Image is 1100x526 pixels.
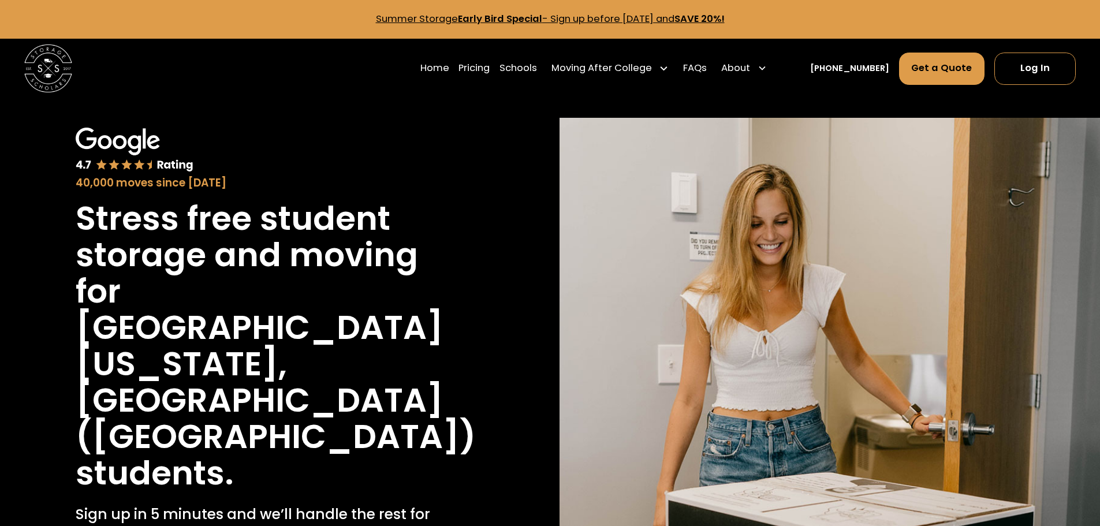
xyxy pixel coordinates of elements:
[24,44,72,92] img: Storage Scholars main logo
[76,309,476,455] h1: [GEOGRAPHIC_DATA][US_STATE], [GEOGRAPHIC_DATA] ([GEOGRAPHIC_DATA])
[899,53,985,85] a: Get a Quote
[376,12,725,25] a: Summer StorageEarly Bird Special- Sign up before [DATE] andSAVE 20%!
[76,175,465,191] div: 40,000 moves since [DATE]
[76,455,234,491] h1: students.
[810,62,889,75] a: [PHONE_NUMBER]
[24,44,72,92] a: home
[76,128,193,173] img: Google 4.7 star rating
[551,61,652,76] div: Moving After College
[994,53,1076,85] a: Log In
[683,51,707,85] a: FAQs
[717,51,772,85] div: About
[674,12,725,25] strong: SAVE 20%!
[721,61,750,76] div: About
[76,200,465,309] h1: Stress free student storage and moving for
[499,51,537,85] a: Schools
[458,12,542,25] strong: Early Bird Special
[458,51,490,85] a: Pricing
[420,51,449,85] a: Home
[547,51,674,85] div: Moving After College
